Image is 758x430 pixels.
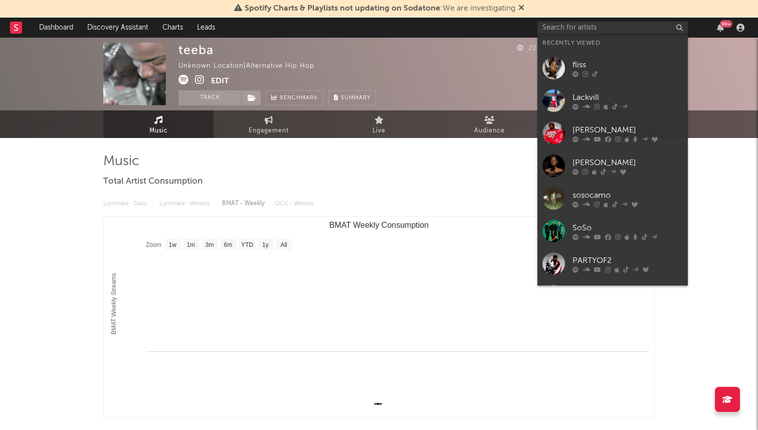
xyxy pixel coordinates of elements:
span: 209 [517,45,541,52]
a: Rygo [537,280,688,313]
button: Track [178,90,241,105]
text: BMAT Weekly Consumption [329,221,429,229]
span: Total Artist Consumption [103,176,203,188]
a: fliss [537,52,688,84]
span: Summary [341,95,370,101]
a: sosocamo [537,182,688,215]
span: Spotify Charts & Playlists not updating on Sodatone [245,5,440,13]
span: Audience [474,125,505,137]
button: Edit [211,75,229,87]
div: SoSo [573,222,683,234]
a: [PERSON_NAME] [537,117,688,150]
a: Discovery Assistant [80,18,155,38]
text: All [280,241,287,248]
span: Live [372,125,386,137]
a: Live [324,110,434,138]
div: fliss [573,59,683,71]
div: Recently Viewed [542,37,683,49]
div: PARTYOF2 [573,254,683,266]
div: [PERSON_NAME] [573,124,683,136]
a: Charts [155,18,190,38]
text: 1w [169,241,177,248]
button: Summary [328,90,376,105]
a: Leads [190,18,222,38]
text: 3m [206,241,214,248]
span: : We are investigating [245,5,515,13]
div: [PERSON_NAME] [573,157,683,169]
div: Unknown Location | Alternative Hip Hop [178,60,326,72]
span: Engagement [249,125,289,137]
div: teeba [178,43,214,57]
text: Zoom [146,241,161,248]
span: Music [149,125,168,137]
input: Search for artists [537,22,688,34]
div: sosocamo [573,189,683,201]
span: Benchmark [280,92,318,104]
a: SoSo [537,215,688,247]
text: 1y [262,241,269,248]
a: Audience [434,110,544,138]
div: Lackvill [573,91,683,103]
a: Engagement [214,110,324,138]
div: 99 + [720,20,732,28]
a: [PERSON_NAME] [537,150,688,182]
a: PARTYOF2 [537,247,688,280]
text: 6m [224,241,233,248]
svg: BMAT Weekly Consumption [104,217,654,417]
a: Dashboard [32,18,80,38]
text: YTD [241,241,253,248]
a: Music [103,110,214,138]
text: 1m [187,241,196,248]
span: Dismiss [518,5,524,13]
a: Lackvill [537,84,688,117]
a: Benchmark [266,90,323,105]
button: 99+ [717,24,724,32]
text: BMAT Weekly Streams [110,273,117,335]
